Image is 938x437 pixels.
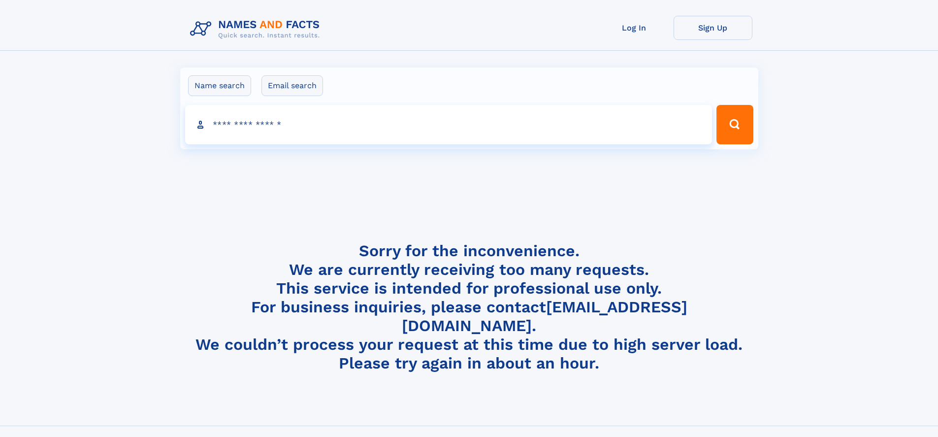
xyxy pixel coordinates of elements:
[402,298,687,335] a: [EMAIL_ADDRESS][DOMAIN_NAME]
[186,16,328,42] img: Logo Names and Facts
[674,16,752,40] a: Sign Up
[261,75,323,96] label: Email search
[186,241,752,373] h4: Sorry for the inconvenience. We are currently receiving too many requests. This service is intend...
[188,75,251,96] label: Name search
[185,105,712,144] input: search input
[595,16,674,40] a: Log In
[716,105,753,144] button: Search Button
